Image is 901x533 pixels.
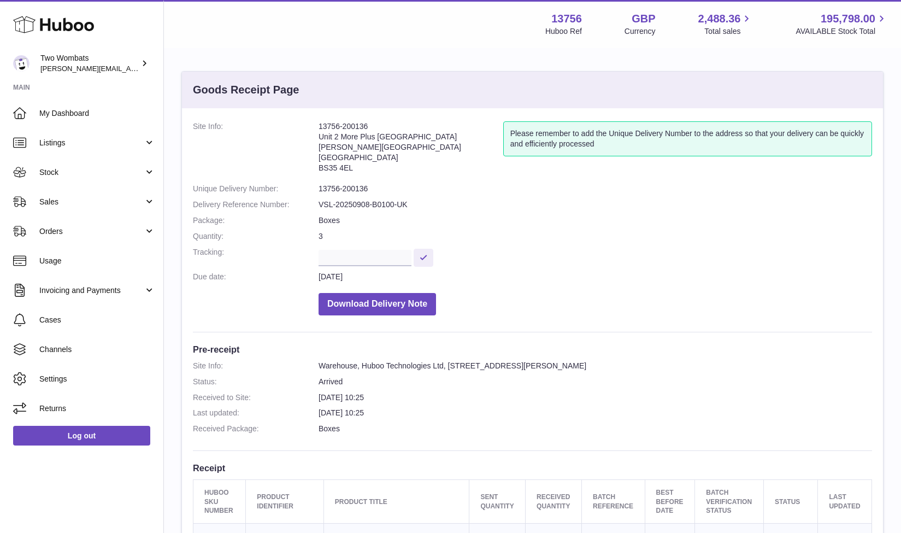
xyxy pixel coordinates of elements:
[193,272,319,282] dt: Due date:
[319,121,503,178] address: 13756-200136 Unit 2 More Plus [GEOGRAPHIC_DATA] [PERSON_NAME][GEOGRAPHIC_DATA] [GEOGRAPHIC_DATA] ...
[193,184,319,194] dt: Unique Delivery Number:
[193,408,319,418] dt: Last updated:
[193,215,319,226] dt: Package:
[246,480,324,524] th: Product Identifier
[704,26,753,37] span: Total sales
[632,11,655,26] strong: GBP
[698,11,741,26] span: 2,488.36
[193,361,319,371] dt: Site Info:
[625,26,656,37] div: Currency
[796,11,888,37] a: 195,798.00 AVAILABLE Stock Total
[39,197,144,207] span: Sales
[193,343,872,355] h3: Pre-receipt
[13,55,30,72] img: philip.carroll@twowombats.com
[193,247,319,266] dt: Tracking:
[13,426,150,446] a: Log out
[39,256,155,266] span: Usage
[39,226,144,237] span: Orders
[319,200,872,210] dd: VSL-20250908-B0100-UK
[319,231,872,242] dd: 3
[698,11,753,37] a: 2,488.36 Total sales
[193,424,319,434] dt: Received Package:
[193,231,319,242] dt: Quantity:
[796,26,888,37] span: AVAILABLE Stock Total
[193,462,872,474] h3: Receipt
[818,480,872,524] th: Last updated
[193,83,299,97] h3: Goods Receipt Page
[503,121,872,156] div: Please remember to add the Unique Delivery Number to the address so that your delivery can be qui...
[39,403,155,414] span: Returns
[193,121,319,178] dt: Site Info:
[645,480,695,524] th: Best Before Date
[469,480,526,524] th: Sent Quantity
[319,184,872,194] dd: 13756-200136
[319,424,872,434] dd: Boxes
[526,480,582,524] th: Received Quantity
[319,408,872,418] dd: [DATE] 10:25
[193,200,319,210] dt: Delivery Reference Number:
[319,393,872,403] dd: [DATE] 10:25
[582,480,645,524] th: Batch Reference
[319,215,872,226] dd: Boxes
[319,361,872,371] dd: Warehouse, Huboo Technologies Ltd, [STREET_ADDRESS][PERSON_NAME]
[319,377,872,387] dd: Arrived
[764,480,818,524] th: Status
[39,108,155,119] span: My Dashboard
[40,64,278,73] span: [PERSON_NAME][EMAIL_ADDRESS][PERSON_NAME][DOMAIN_NAME]
[319,293,436,315] button: Download Delivery Note
[323,480,469,524] th: Product title
[39,315,155,325] span: Cases
[39,138,144,148] span: Listings
[545,26,582,37] div: Huboo Ref
[193,393,319,403] dt: Received to Site:
[39,285,144,296] span: Invoicing and Payments
[193,480,246,524] th: Huboo SKU Number
[39,374,155,384] span: Settings
[39,167,144,178] span: Stock
[39,344,155,355] span: Channels
[40,53,139,74] div: Two Wombats
[695,480,764,524] th: Batch Verification Status
[821,11,875,26] span: 195,798.00
[193,377,319,387] dt: Status:
[551,11,582,26] strong: 13756
[319,272,872,282] dd: [DATE]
